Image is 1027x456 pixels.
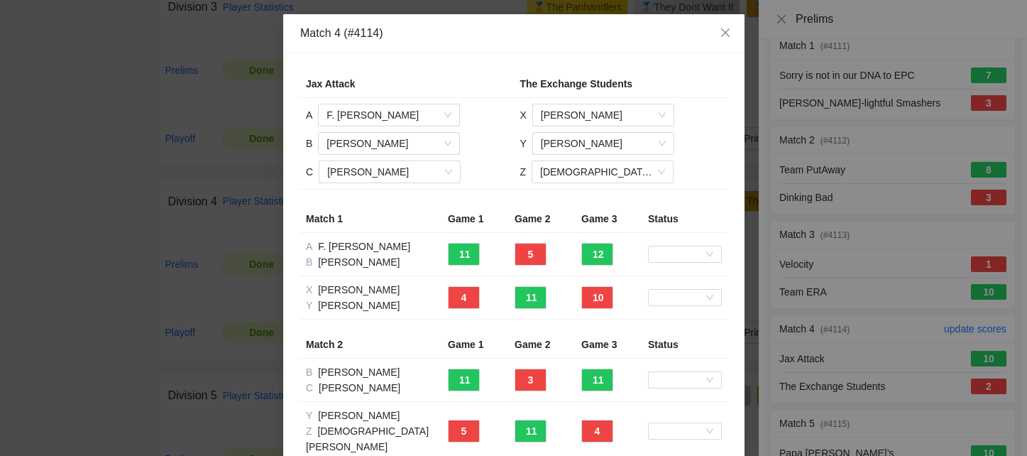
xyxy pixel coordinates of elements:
button: 11 [515,286,547,309]
button: 5 [448,420,480,443]
span: B [306,367,315,378]
button: 3 [515,369,547,391]
div: [PERSON_NAME] [306,254,436,270]
div: [PERSON_NAME] [306,364,436,380]
button: 11 [581,369,613,391]
span: F. Andrew Camacho Jr. [326,104,451,126]
span: Christian Kononchek [540,161,665,183]
div: Y [520,136,526,151]
div: Game 3 [581,211,637,227]
div: Match 1 [306,211,436,227]
div: C [306,164,313,180]
div: Game 1 [448,211,503,227]
button: 5 [515,243,547,266]
span: Oscar Alvarez [326,133,451,154]
td: The Exchange Students [514,70,727,98]
span: Sasha Salk [540,133,665,154]
div: [PERSON_NAME] [306,408,436,423]
div: Game 2 [515,211,570,227]
div: Match 4 (#4114) [300,26,727,41]
span: C [306,382,316,393]
span: Y [306,410,315,421]
div: A [306,107,312,123]
span: Austin Russell [327,161,452,183]
div: [DEMOGRAPHIC_DATA][PERSON_NAME] [306,423,436,455]
span: A [306,241,315,252]
div: Status [648,211,722,227]
button: 4 [581,420,613,443]
span: Y [306,300,315,311]
span: Lee Eberly [540,104,665,126]
div: B [306,136,312,151]
div: F. [PERSON_NAME] [306,239,436,254]
button: 11 [448,369,480,391]
button: 12 [581,243,613,266]
div: [PERSON_NAME] [306,282,436,298]
span: close [720,27,731,38]
div: Status [648,337,722,352]
td: Jax Attack [300,70,514,98]
button: 10 [581,286,613,309]
span: X [306,284,315,295]
div: X [520,107,526,123]
button: 11 [515,420,547,443]
button: 4 [448,286,480,309]
div: [PERSON_NAME] [306,380,436,396]
div: Match 2 [306,337,436,352]
div: Game 3 [581,337,637,352]
button: 11 [448,243,480,266]
span: Z [306,425,315,437]
button: Close [706,14,745,53]
div: Z [520,164,526,180]
span: B [306,256,315,268]
div: Game 2 [515,337,570,352]
div: Game 1 [448,337,503,352]
div: [PERSON_NAME] [306,298,436,313]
